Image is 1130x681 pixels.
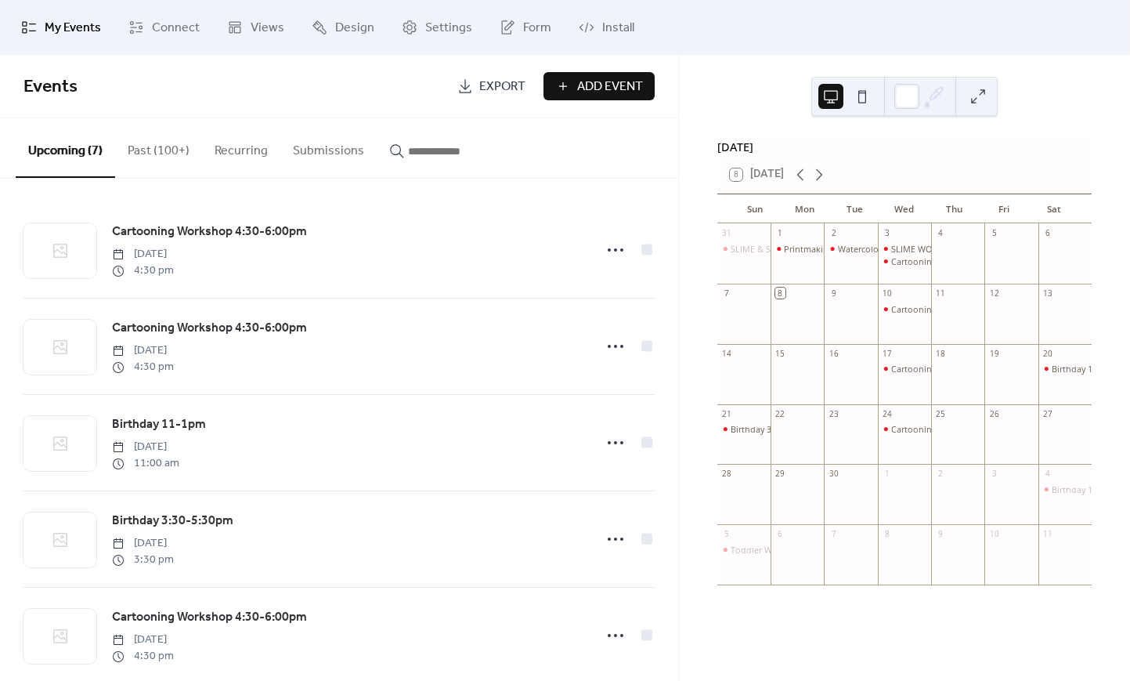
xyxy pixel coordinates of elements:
a: Birthday 11-1pm [112,415,206,435]
a: Design [300,6,386,49]
div: Printmaking Workshop 10:00am-11:30am [784,243,949,255]
div: 22 [775,408,786,419]
span: Settings [425,19,472,38]
div: Fri [980,194,1030,224]
div: Wed [879,194,930,224]
div: Birthday 3:30-5:30pm [717,423,771,435]
a: Install [567,6,646,49]
div: 12 [989,288,1000,299]
div: SLIME WORKSHOP 10:30am-12:00pm [891,243,1038,255]
span: Connect [152,19,200,38]
span: 4:30 pm [112,263,174,279]
a: Form [488,6,563,49]
a: Connect [117,6,211,49]
div: 7 [829,529,839,540]
div: Cartooning Workshop 4:30-6:00pm [878,255,931,267]
div: 9 [829,288,839,299]
button: Submissions [280,118,377,176]
div: 3 [989,469,1000,480]
span: Install [602,19,634,38]
button: Recurring [202,118,280,176]
div: 30 [829,469,839,480]
div: 9 [935,529,946,540]
div: SLIME & Stamping 11:00am-12:30pm [717,243,771,255]
a: Views [215,6,296,49]
div: Cartooning Workshop 4:30-6:00pm [891,303,1031,315]
span: Design [335,19,374,38]
a: Add Event [543,72,655,100]
div: 21 [721,408,732,419]
div: 16 [829,348,839,359]
a: My Events [9,6,113,49]
div: 7 [721,288,732,299]
span: 4:30 pm [112,648,174,665]
div: Toddler Workshop 9:30-11:00am [731,544,861,556]
div: SLIME & Stamping 11:00am-12:30pm [731,243,877,255]
div: Mon [780,194,830,224]
div: Cartooning Workshop 4:30-6:00pm [878,363,931,375]
div: 6 [775,529,786,540]
div: Cartooning Workshop 4:30-6:00pm [891,255,1031,267]
span: Add Event [577,78,643,96]
span: 3:30 pm [112,552,174,568]
div: Sat [1029,194,1079,224]
a: Cartooning Workshop 4:30-6:00pm [112,222,307,242]
div: 19 [989,348,1000,359]
div: 8 [882,529,893,540]
div: Watercolor Printmaking 10:00am-11:30pm [838,243,1006,255]
span: [DATE] [112,342,174,359]
span: Cartooning Workshop 4:30-6:00pm [112,608,307,627]
div: Thu [930,194,980,224]
span: [DATE] [112,439,179,455]
a: Cartooning Workshop 4:30-6:00pm [112,318,307,339]
div: Cartooning Workshop 4:30-6:00pm [891,423,1031,435]
span: [DATE] [112,535,174,552]
span: My Events [45,19,101,38]
div: 5 [721,529,732,540]
div: [DATE] [717,139,1092,156]
div: 10 [882,288,893,299]
span: 4:30 pm [112,359,174,375]
div: 8 [775,288,786,299]
span: Cartooning Workshop 4:30-6:00pm [112,223,307,241]
a: Settings [390,6,484,49]
div: 11 [935,288,946,299]
div: 27 [1042,408,1053,419]
div: 14 [721,348,732,359]
div: 1 [882,469,893,480]
span: Birthday 11-1pm [112,415,206,434]
div: Cartooning Workshop 4:30-6:00pm [891,363,1031,375]
span: 11:00 am [112,455,179,472]
a: Export [446,72,537,100]
button: Upcoming (7) [16,118,115,178]
div: 23 [829,408,839,419]
div: Sun [730,194,780,224]
div: 26 [989,408,1000,419]
a: Cartooning Workshop 4:30-6:00pm [112,607,307,628]
div: Birthday 11-1pm [1038,363,1092,375]
div: 13 [1042,288,1053,299]
div: 4 [1042,469,1053,480]
div: 29 [775,469,786,480]
div: 17 [882,348,893,359]
div: 2 [829,228,839,239]
div: Toddler Workshop 9:30-11:00am [717,544,771,556]
div: Birthday 1-3pm [1038,484,1092,495]
span: Birthday 3:30-5:30pm [112,512,233,531]
div: 10 [989,529,1000,540]
div: Printmaking Workshop 10:00am-11:30am [771,243,824,255]
div: 5 [989,228,1000,239]
div: 2 [935,469,946,480]
div: Birthday 11-1pm [1052,363,1117,375]
div: 20 [1042,348,1053,359]
span: Views [251,19,284,38]
span: Form [523,19,551,38]
div: 31 [721,228,732,239]
div: Watercolor Printmaking 10:00am-11:30pm [824,243,877,255]
div: Birthday 1-3pm [1052,484,1113,495]
div: 24 [882,408,893,419]
div: SLIME WORKSHOP 10:30am-12:00pm [878,243,931,255]
div: 15 [775,348,786,359]
span: Export [479,78,525,96]
div: 3 [882,228,893,239]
